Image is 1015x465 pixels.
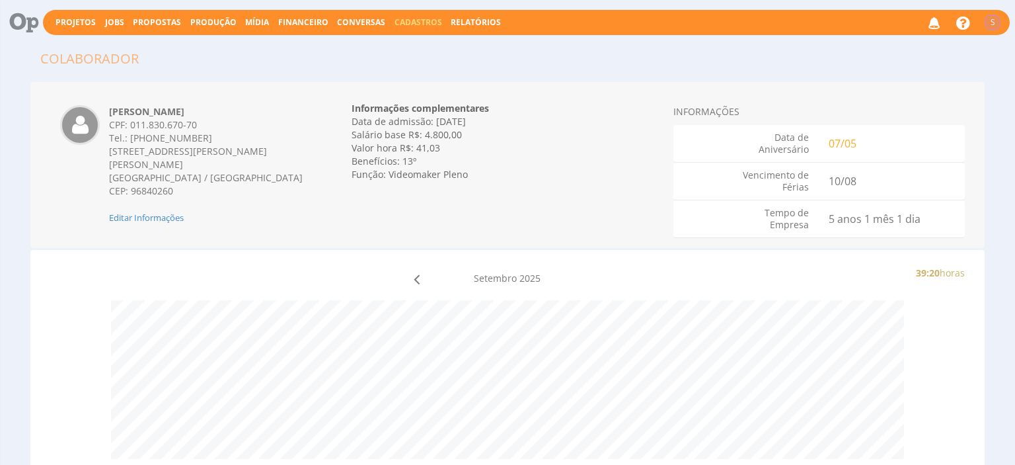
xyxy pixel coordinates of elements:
[186,16,241,28] button: Produção
[109,105,184,118] strong: [PERSON_NAME]
[985,15,1000,30] div: S
[673,169,819,193] div: Vencimento de Férias
[395,17,442,28] span: Cadastros
[109,118,308,132] div: CPF: 011.830.670-70
[109,132,308,145] div: Tel.: [PHONE_NUMBER]
[352,102,489,114] strong: Informações complementares
[352,168,663,181] div: Função: Videomaker Pleno
[984,14,1001,31] button: S
[101,16,128,28] button: Jobs
[451,17,501,28] a: Relatórios
[133,17,181,28] span: Propostas
[337,17,385,28] a: Conversas
[474,272,541,285] label: Setembro 2025
[190,17,237,28] a: Produção
[40,49,139,69] div: Colaborador
[352,128,663,142] div: Salário base R$: 4.800,00
[819,169,965,193] div: 10/08
[278,17,328,28] span: Financeiro
[673,105,965,118] div: INFORMAÇÕES
[245,17,269,28] a: Mídia
[673,132,819,155] div: Data de Aniversário
[819,207,965,231] div: 5 anos 1 mês 1 dia
[391,16,446,28] button: Cadastros
[274,16,332,28] button: Financeiro
[241,16,273,28] button: Mídia
[352,115,663,128] div: Data de admissão: [DATE]
[447,16,505,28] button: Relatórios
[352,142,663,155] div: Valor hora R$: 41,03
[109,145,267,171] span: [STREET_ADDRESS][PERSON_NAME][PERSON_NAME]
[52,16,100,28] button: Projetos
[352,155,663,168] div: Benefícios: 13º
[109,212,184,224] span: Clique para editar informações cadastrais do colaborador
[916,267,940,279] b: 39:20
[56,17,96,28] a: Projetos
[109,185,173,197] span: CEP: 96840260
[105,17,124,28] a: Jobs
[333,16,389,28] button: Conversas
[819,132,965,155] div: 07/05
[109,171,303,184] span: [GEOGRAPHIC_DATA] / [GEOGRAPHIC_DATA]
[129,16,185,28] button: Propostas
[663,267,975,280] div: horas
[673,207,819,231] div: Tempo de Empresa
